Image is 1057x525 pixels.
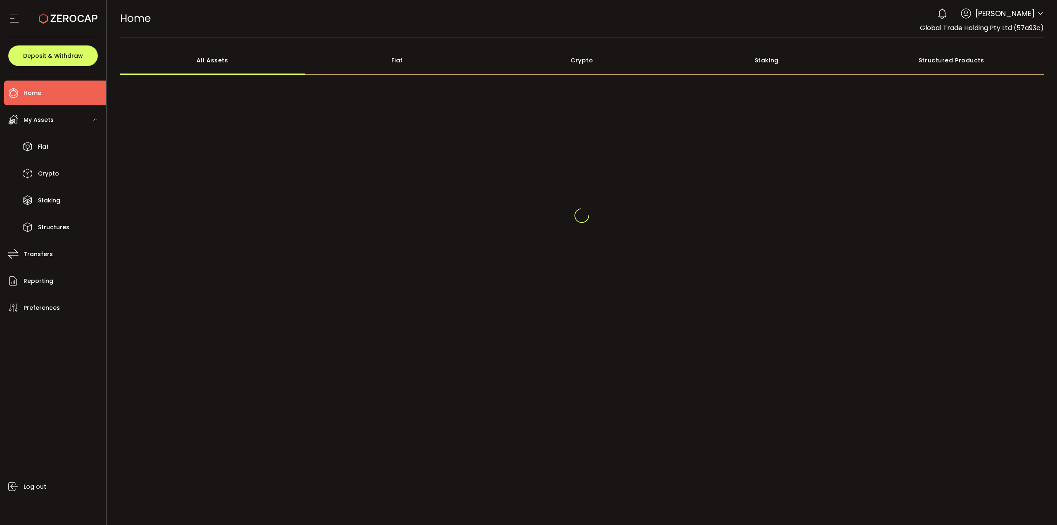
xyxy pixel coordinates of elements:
span: [PERSON_NAME] [975,8,1035,19]
span: Preferences [24,302,60,314]
span: Staking [38,195,60,207]
div: Crypto [490,46,675,75]
div: Fiat [305,46,490,75]
div: All Assets [120,46,305,75]
span: Fiat [38,141,49,153]
span: Log out [24,481,46,493]
span: Reporting [24,275,53,287]
span: Home [120,11,151,26]
span: My Assets [24,114,54,126]
div: Staking [674,46,859,75]
span: Global Trade Holding Pty Ltd (57a93c) [920,23,1044,33]
span: Crypto [38,168,59,180]
button: Deposit & Withdraw [8,45,98,66]
span: Structures [38,221,69,233]
span: Transfers [24,248,53,260]
div: Structured Products [859,46,1044,75]
span: Deposit & Withdraw [23,53,83,59]
span: Home [24,87,41,99]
